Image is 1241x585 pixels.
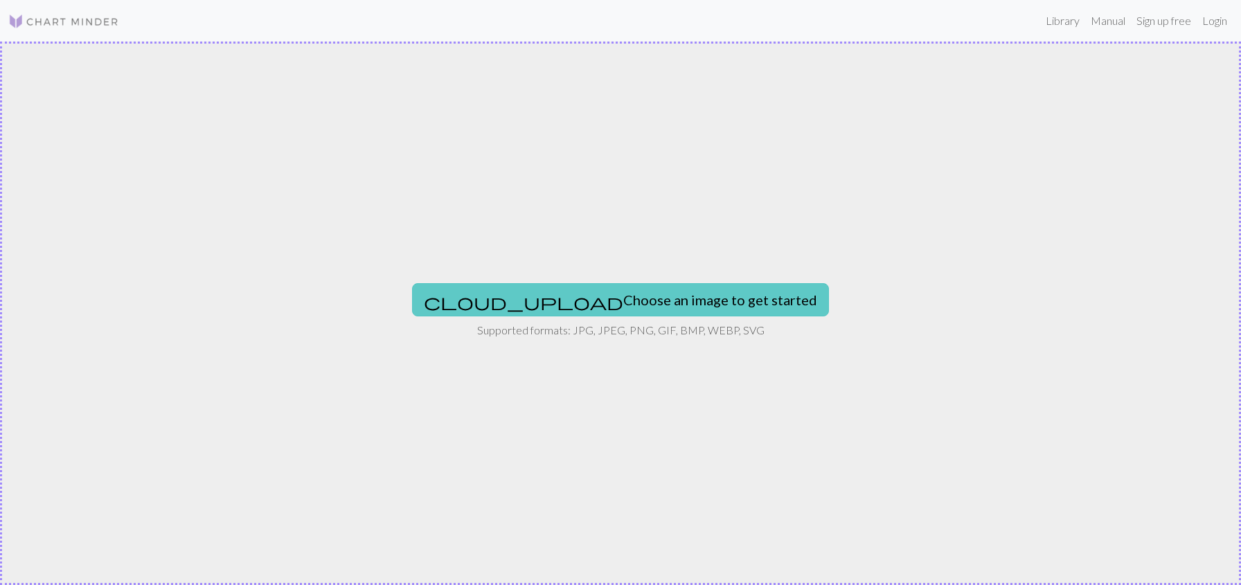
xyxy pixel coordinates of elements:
[477,322,765,339] p: Supported formats: JPG, JPEG, PNG, GIF, BMP, WEBP, SVG
[1197,7,1233,35] a: Login
[1131,7,1197,35] a: Sign up free
[1040,7,1085,35] a: Library
[8,13,119,30] img: Logo
[1085,7,1131,35] a: Manual
[424,292,623,312] span: cloud_upload
[412,283,829,316] button: Choose an image to get started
